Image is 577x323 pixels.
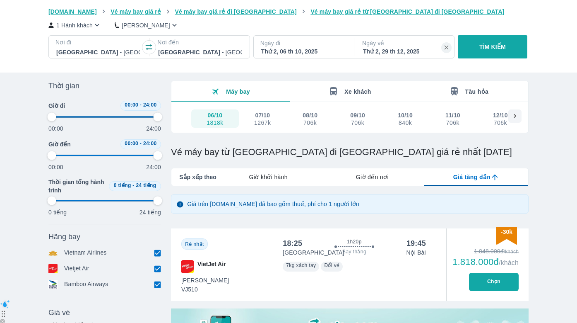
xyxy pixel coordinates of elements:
[499,259,519,266] span: /khách
[125,141,138,146] span: 00:00
[114,182,131,188] span: 0 tiếng
[146,124,161,133] p: 24:00
[140,102,142,108] span: -
[143,141,157,146] span: 24:00
[140,141,142,146] span: -
[351,119,365,126] div: 706k
[111,8,161,15] span: Vé máy bay giá rẻ
[260,39,346,47] p: Ngày đi
[469,273,519,291] button: Chọn
[255,111,270,119] div: 07/10
[197,260,226,273] span: VietJet Air
[363,47,447,56] div: Thứ 2, 29 th 12, 2025
[181,260,194,273] img: VJ
[207,119,223,126] div: 1818k
[64,280,108,289] p: Bamboo Airways
[132,182,134,188] span: -
[398,111,413,119] div: 10/10
[48,7,529,16] nav: breadcrumb
[226,88,250,95] span: Máy bay
[175,8,297,15] span: Vé máy bay giá rẻ đi [GEOGRAPHIC_DATA]
[64,248,107,257] p: Vietnam Airlines
[48,102,65,110] span: Giờ đi
[465,88,489,95] span: Tàu hỏa
[303,119,317,126] div: 706k
[187,200,359,208] p: Giá trên [DOMAIN_NAME] đã bao gồm thuế, phí cho 1 người lớn
[146,163,161,171] p: 24:00
[55,38,141,46] p: Nơi đi
[446,119,460,126] div: 706k
[479,43,506,51] p: TÌM KIẾM
[362,39,447,47] p: Ngày về
[56,21,93,29] p: 1 Hành khách
[48,178,106,194] span: Thời gian tổng hành trình
[283,248,344,257] p: [GEOGRAPHIC_DATA]
[283,238,302,248] div: 18:25
[64,264,89,273] p: Vietjet Air
[452,257,519,267] div: 1.818.000đ
[157,38,243,46] p: Nơi đến
[310,8,504,15] span: Vé máy bay giá rẻ từ [GEOGRAPHIC_DATA] đi [GEOGRAPHIC_DATA]
[48,8,97,15] span: [DOMAIN_NAME]
[48,308,70,318] span: Giá vé
[122,21,170,29] p: [PERSON_NAME]
[143,102,157,108] span: 24:00
[254,119,271,126] div: 1267k
[208,111,223,119] div: 06/10
[347,238,361,245] span: 1h20p
[324,262,339,268] span: Đổi vé
[406,238,426,248] div: 19:45
[493,111,508,119] div: 12/10
[303,111,317,119] div: 08/10
[261,47,345,56] div: Thứ 2, 06 th 10, 2025
[286,262,316,268] span: 7kg xách tay
[453,173,490,181] span: Giá tăng dần
[458,35,527,58] button: TÌM KIẾM
[171,146,529,158] h1: Vé máy bay từ [GEOGRAPHIC_DATA] đi [GEOGRAPHIC_DATA] giá rẻ nhất [DATE]
[48,163,63,171] p: 00:00
[48,208,67,216] p: 0 tiếng
[181,276,229,284] span: [PERSON_NAME]
[48,81,79,91] span: Thời gian
[406,248,426,257] p: Nội Bài
[356,173,389,181] span: Giờ đến nơi
[350,111,365,119] div: 09/10
[452,247,519,255] div: 1.848.000đ
[115,21,179,29] button: [PERSON_NAME]
[179,173,216,181] span: Sắp xếp theo
[249,173,288,181] span: Giờ khởi hành
[125,102,138,108] span: 00:00
[48,124,63,133] p: 00:00
[344,88,371,95] span: Xe khách
[136,182,156,188] span: 24 tiếng
[139,208,161,216] p: 24 tiếng
[501,228,512,235] span: -30k
[398,119,412,126] div: 840k
[181,285,229,294] span: VJ510
[445,111,460,119] div: 11/10
[191,109,508,128] div: scrollable day and price
[185,241,204,247] span: Rẻ nhất
[216,168,528,186] div: lab API tabs example
[496,227,517,245] img: discount
[48,21,101,29] button: 1 Hành khách
[48,140,71,148] span: Giờ đến
[48,232,80,242] span: Hãng bay
[493,119,507,126] div: 706k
